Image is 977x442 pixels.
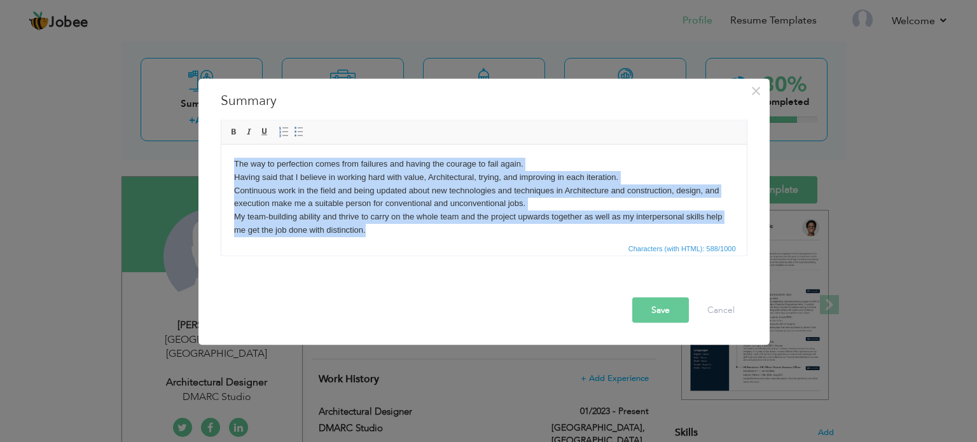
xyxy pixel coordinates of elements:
[292,125,306,139] a: Insert/Remove Bulleted List
[695,297,747,322] button: Cancel
[632,297,689,322] button: Save
[258,125,272,139] a: Underline
[626,242,738,254] span: Characters (with HTML): 588/1000
[221,91,747,110] h3: Summary
[242,125,256,139] a: Italic
[751,79,761,102] span: ×
[746,80,766,100] button: Close
[277,125,291,139] a: Insert/Remove Numbered List
[227,125,241,139] a: Bold
[221,144,747,240] iframe: Rich Text Editor, summaryEditor
[626,242,740,254] div: Statistics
